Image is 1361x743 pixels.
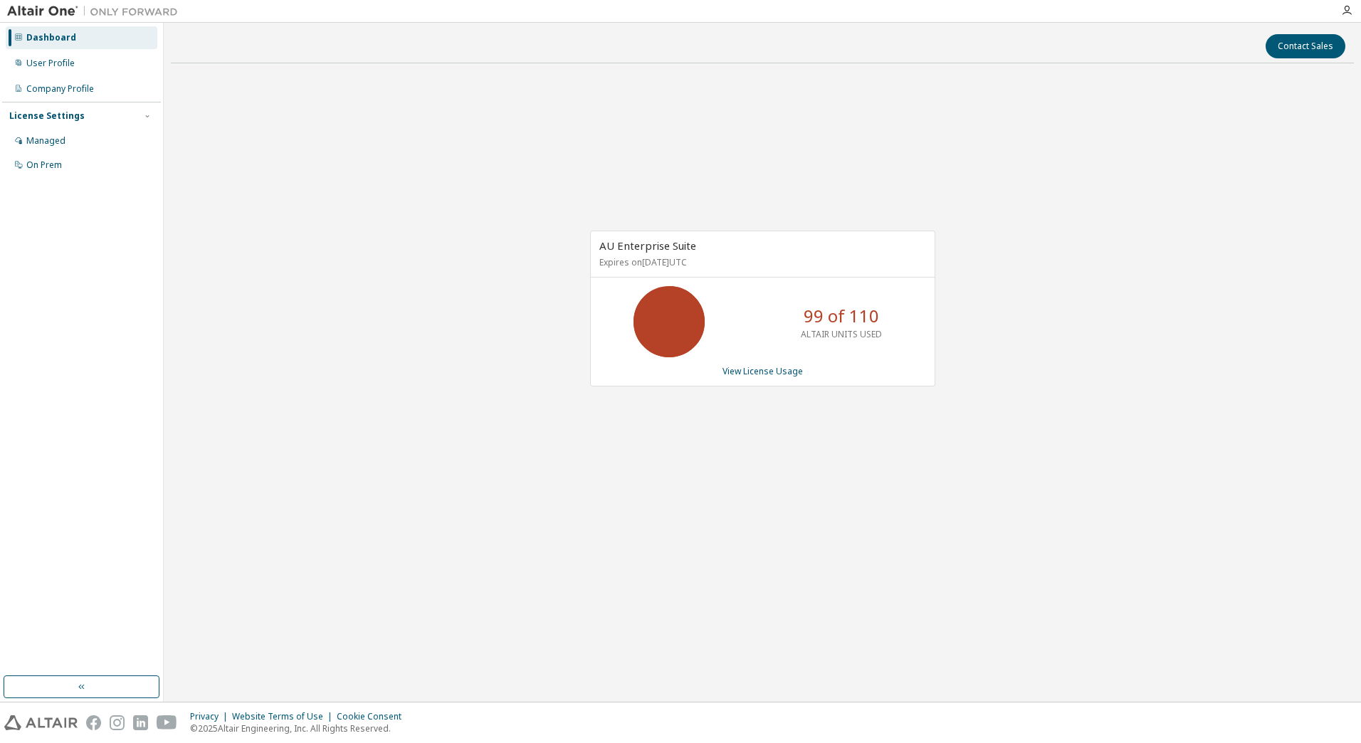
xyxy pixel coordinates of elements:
[232,711,337,722] div: Website Terms of Use
[26,159,62,171] div: On Prem
[801,328,882,340] p: ALTAIR UNITS USED
[26,58,75,69] div: User Profile
[86,715,101,730] img: facebook.svg
[26,83,94,95] div: Company Profile
[190,711,232,722] div: Privacy
[9,110,85,122] div: License Settings
[190,722,410,734] p: © 2025 Altair Engineering, Inc. All Rights Reserved.
[26,32,76,43] div: Dashboard
[1266,34,1345,58] button: Contact Sales
[722,365,803,377] a: View License Usage
[157,715,177,730] img: youtube.svg
[133,715,148,730] img: linkedin.svg
[26,135,65,147] div: Managed
[4,715,78,730] img: altair_logo.svg
[804,304,879,328] p: 99 of 110
[337,711,410,722] div: Cookie Consent
[7,4,185,19] img: Altair One
[599,256,923,268] p: Expires on [DATE] UTC
[599,238,696,253] span: AU Enterprise Suite
[110,715,125,730] img: instagram.svg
